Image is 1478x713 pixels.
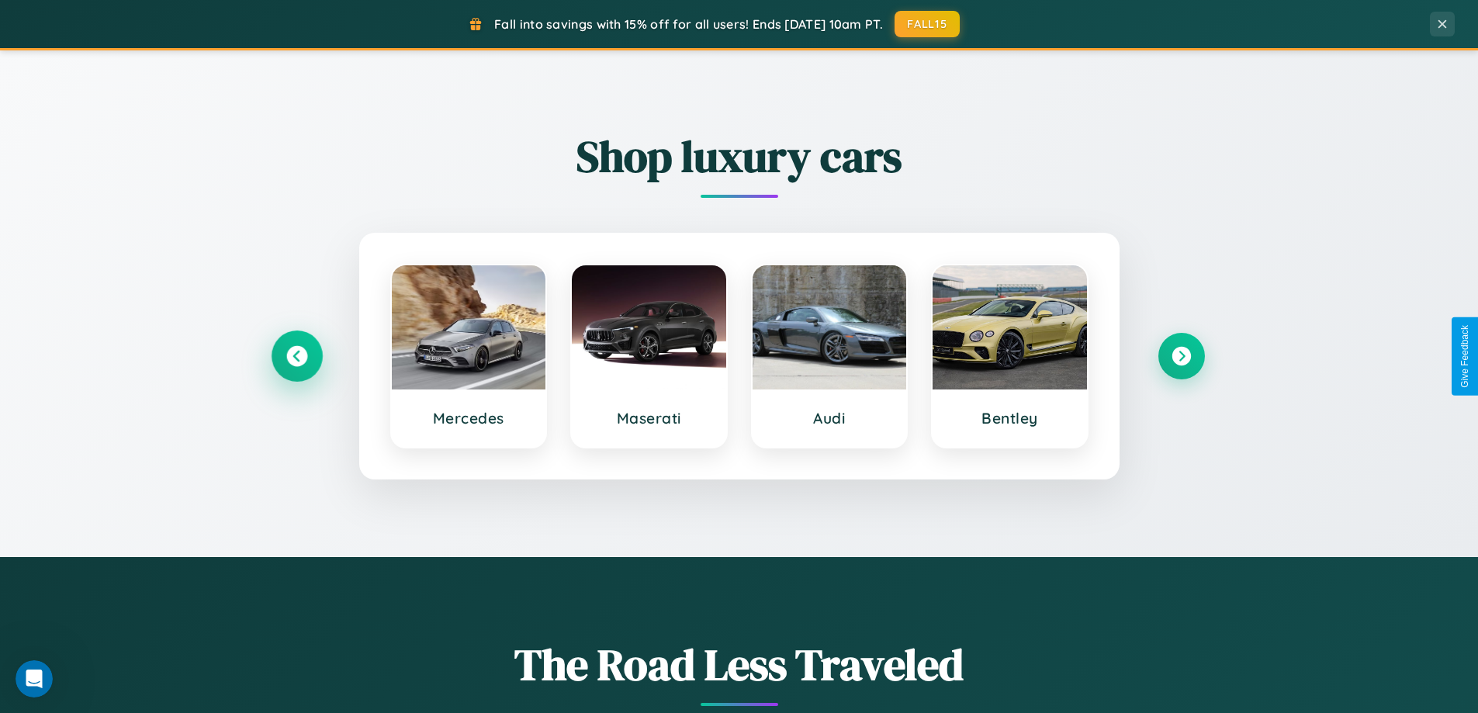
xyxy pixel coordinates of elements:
h3: Mercedes [407,409,531,427]
div: Give Feedback [1459,325,1470,388]
span: Fall into savings with 15% off for all users! Ends [DATE] 10am PT. [494,16,883,32]
h3: Bentley [948,409,1071,427]
h2: Shop luxury cars [274,126,1205,186]
h3: Audi [768,409,891,427]
iframe: Intercom live chat [16,660,53,697]
h1: The Road Less Traveled [274,635,1205,694]
button: FALL15 [895,11,960,37]
h3: Maserati [587,409,711,427]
